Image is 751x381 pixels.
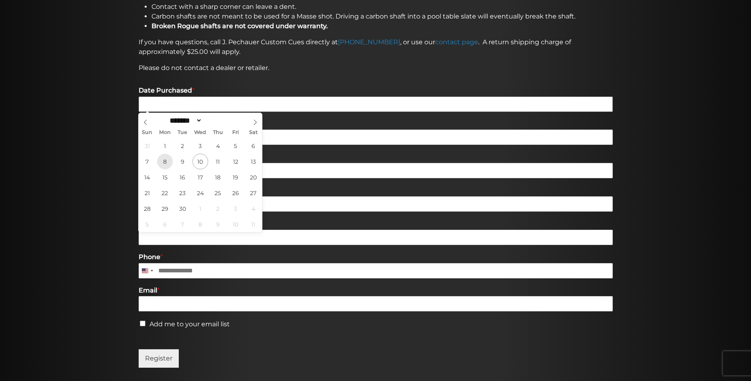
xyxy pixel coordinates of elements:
span: October 2, 2025 [210,201,226,216]
input: Year [202,116,233,125]
span: September 12, 2025 [228,154,244,169]
span: September 21, 2025 [139,185,155,201]
span: September 6, 2025 [246,138,261,154]
span: September 8, 2025 [157,154,173,169]
button: Register [139,349,179,368]
span: October 8, 2025 [192,216,208,232]
input: Phone [139,263,613,278]
label: Phone [139,253,613,262]
li: Carbon shafts are not meant to be used for a Masse shot. Driving a carbon shaft into a pool table... [151,12,613,21]
span: Fri [227,130,244,135]
span: September 11, 2025 [210,154,226,169]
label: Full Name [139,186,613,195]
span: September 18, 2025 [210,169,226,185]
span: September 17, 2025 [192,169,208,185]
span: September 9, 2025 [175,154,190,169]
a: contact page [435,38,478,46]
span: September 20, 2025 [246,169,261,185]
span: October 11, 2025 [246,216,261,232]
p: If you have questions, call J. Pechauer Custom Cues directly at , or use our . A return shipping ... [139,37,613,57]
label: Address [139,220,613,228]
span: September 23, 2025 [175,185,190,201]
span: October 5, 2025 [139,216,155,232]
span: September 13, 2025 [246,154,261,169]
a: [PHONE_NUMBER] [338,38,400,46]
span: September 29, 2025 [157,201,173,216]
span: Tue [174,130,191,135]
span: September 27, 2025 [246,185,261,201]
li: Contact with a sharp corner can leave a dent. [151,2,613,12]
span: Thu [209,130,227,135]
span: October 7, 2025 [175,216,190,232]
span: September 7, 2025 [139,154,155,169]
label: Add me to your email list [149,320,230,328]
span: October 6, 2025 [157,216,173,232]
span: October 1, 2025 [192,201,208,216]
p: Please do not contact a dealer or retailer. [139,63,613,73]
span: October 10, 2025 [228,216,244,232]
span: September 30, 2025 [175,201,190,216]
label: Email [139,286,613,295]
span: October 4, 2025 [246,201,261,216]
span: September 16, 2025 [175,169,190,185]
span: September 25, 2025 [210,185,226,201]
span: September 1, 2025 [157,138,173,154]
span: August 31, 2025 [139,138,155,154]
label: Dealer Name [139,120,613,128]
span: Mon [156,130,174,135]
span: Wed [191,130,209,135]
label: Cue Model [139,153,613,161]
strong: Broken Rogue shafts are not covered under warranty. [151,22,328,30]
button: Selected country [139,263,156,278]
span: September 26, 2025 [228,185,244,201]
span: September 19, 2025 [228,169,244,185]
select: Month [167,116,203,125]
span: September 2, 2025 [175,138,190,154]
span: September 28, 2025 [139,201,155,216]
span: September 15, 2025 [157,169,173,185]
span: September 4, 2025 [210,138,226,154]
span: September 24, 2025 [192,185,208,201]
span: September 5, 2025 [228,138,244,154]
span: September 14, 2025 [139,169,155,185]
span: September 10, 2025 [192,154,208,169]
span: Sun [139,130,156,135]
span: Sat [244,130,262,135]
span: September 3, 2025 [192,138,208,154]
span: October 3, 2025 [228,201,244,216]
label: Date Purchased [139,86,613,95]
span: October 9, 2025 [210,216,226,232]
span: September 22, 2025 [157,185,173,201]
